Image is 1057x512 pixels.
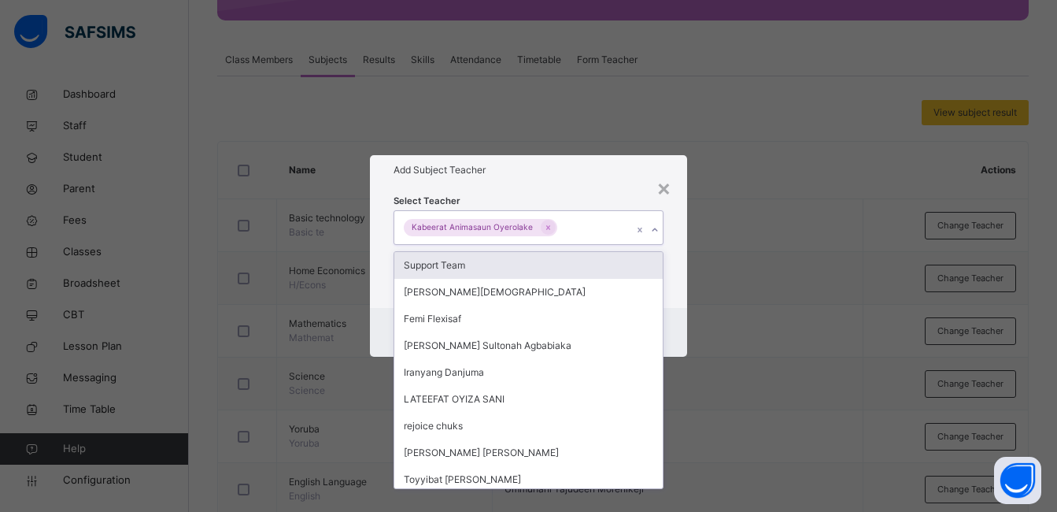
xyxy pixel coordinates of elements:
[394,413,663,440] div: rejoice chuks
[394,195,460,208] span: Select Teacher
[394,306,663,332] div: Femi Flexisaf
[994,457,1041,504] button: Open asap
[394,279,663,306] div: [PERSON_NAME][DEMOGRAPHIC_DATA]
[404,219,541,237] div: Kabeerat Animasaun Oyerolake
[394,440,663,466] div: [PERSON_NAME] [PERSON_NAME]
[394,466,663,493] div: Toyyibat [PERSON_NAME]
[394,332,663,359] div: [PERSON_NAME] Sultonah Agbabiaka
[394,163,663,177] h1: Add Subject Teacher
[394,359,663,386] div: Iranyang Danjuma
[394,386,663,413] div: LATEEFAT OYIZA SANI
[394,252,663,279] div: Support Team
[656,171,671,204] div: ×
